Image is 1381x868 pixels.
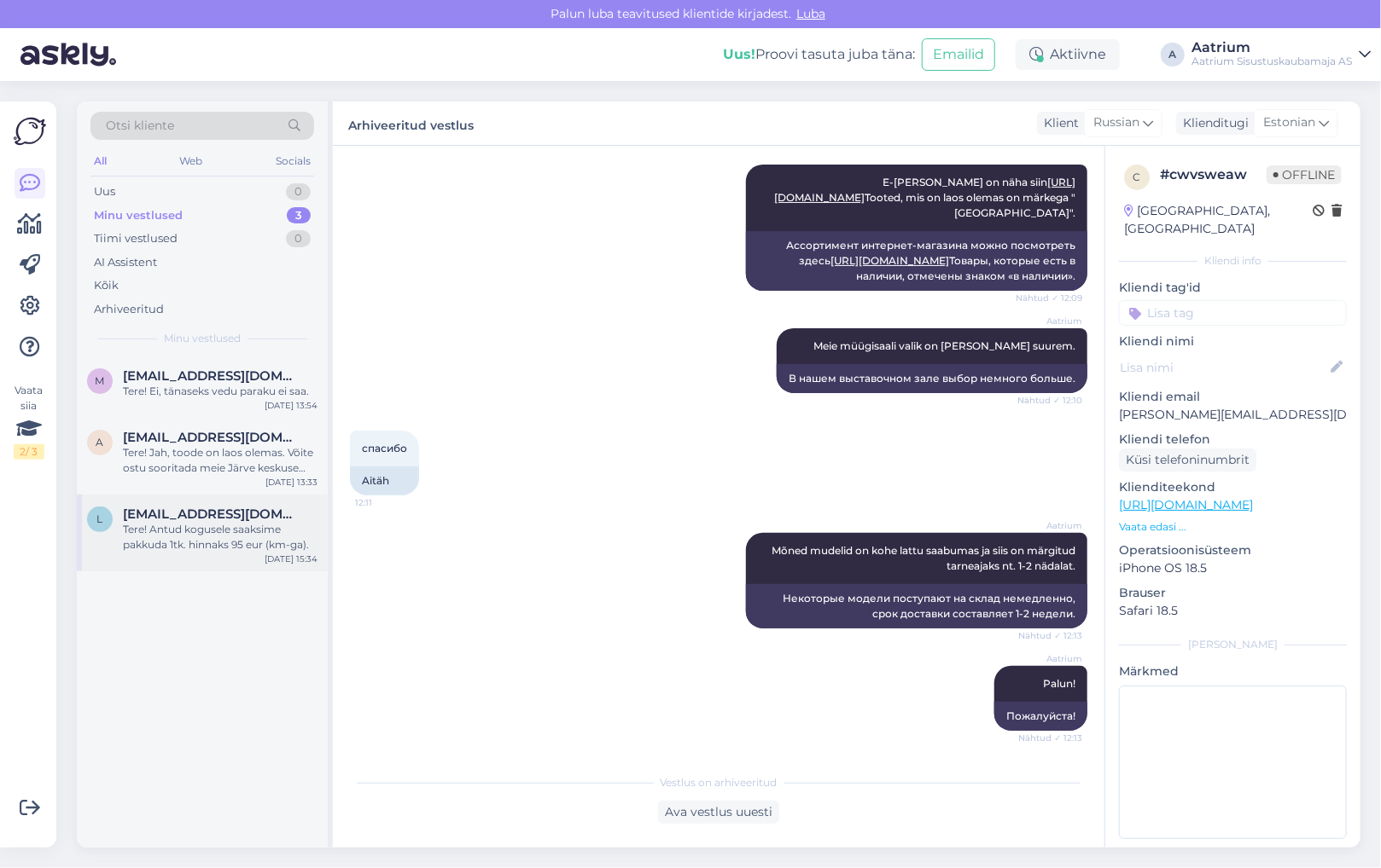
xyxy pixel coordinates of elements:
[774,176,1075,219] span: E-[PERSON_NAME] on näha siin Tooted, mis on laos olemas on märkega "[GEOGRAPHIC_DATA]".
[272,150,314,172] div: Socials
[1119,431,1347,448] p: Kliendi telefon
[1016,39,1120,70] div: Aktiivne
[286,183,311,200] div: 0
[123,430,300,445] span: aryu.georg1991@gmail.com
[1093,113,1139,132] span: Russian
[287,207,311,224] div: 3
[265,476,318,489] div: [DATE] 13:33
[1119,333,1347,350] p: Kliendi nimi
[350,466,419,495] div: Aitäh
[123,522,318,553] div: Tere! Antud kogusele saaksime pakkuda 1tk. hinnaks 95 eur (km-ga).
[1018,629,1082,642] span: Nähtud ✓ 12:13
[96,374,105,387] span: m
[1017,394,1082,407] span: Nähtud ✓ 12:10
[94,183,115,200] div: Uus
[1119,637,1347,652] div: [PERSON_NAME]
[94,230,178,247] div: Tiimi vestlused
[1119,279,1347,297] p: Kliendi tag'id
[1018,732,1082,744] span: Nähtud ✓ 12:13
[1120,358,1327,377] input: Lisa nimi
[746,231,1087,291] div: Ассортимент интернет-магазина можно посмотреть здесь Товары, которые есть в наличии, отмечены зна...
[1043,677,1075,690] span: Palun!
[1119,448,1256,472] div: Küsi telefoninumbrit
[265,553,318,565] div: [DATE] 15:34
[661,775,778,790] span: Vestlus on arhiveeritud
[1119,663,1347,680] p: Märkmed
[1119,253,1347,269] div: Kliendi info
[723,44,915,65] div: Proovi tasuta juba täna:
[1119,584,1347,602] p: Brauser
[830,254,949,267] a: [URL][DOMAIN_NAME]
[1119,602,1347,620] p: Safari 18.5
[90,150,110,172] div: All
[1267,165,1342,184] span: Offline
[177,150,207,172] div: Web
[14,115,46,148] img: Askly Logo
[1018,652,1082,665] span: Aatrium
[265,399,318,412] div: [DATE] 13:54
[658,801,779,824] div: Ava vestlus uuesti
[1018,315,1082,327] span: Aatrium
[1176,114,1249,132] div: Klienditugi
[355,496,419,509] span: 12:11
[1119,478,1347,496] p: Klienditeekond
[14,383,44,460] div: Vaata siia
[94,277,119,294] div: Kõik
[772,544,1078,572] span: Mõned mudelid on kohe lattu saabumas ja siis on märgitud tarneajaks nt. 1-2 nädalat.
[106,117,174,135] span: Otsi kliente
[813,339,1075,352] span: Meie müügisaali valik on [PERSON_NAME] suurem.
[1037,114,1079,132] div: Klient
[123,445,318,476] div: Tere! Jah, toode on laos olemas. Võite ostu sooritada meie Järve keskuse kaupluses kohapeal või e...
[164,331,241,346] span: Minu vestlused
[1161,43,1185,67] div: A
[1192,41,1352,55] div: Aatrium
[1119,497,1253,512] a: [URL][DOMAIN_NAME]
[1263,113,1315,132] span: Estonian
[96,436,104,448] span: a
[123,384,318,399] div: Tere! Ei, tänaseks vedu paraku ei saa.
[97,512,103,525] span: l
[723,46,755,62] b: Uus!
[1160,165,1267,185] div: # cwvsweaw
[1124,202,1313,238] div: [GEOGRAPHIC_DATA], [GEOGRAPHIC_DATA]
[14,444,44,460] div: 2 / 3
[1133,171,1141,183] span: c
[94,207,183,224] div: Minu vestlused
[1119,559,1347,577] p: iPhone OS 18.5
[94,254,157,271] div: AI Assistent
[362,442,407,454] span: спасибо
[1119,388,1347,406] p: Kliendi email
[777,364,1087,393] div: В нашем выставочном зале выбор немного больше.
[922,38,995,71] button: Emailid
[1119,519,1347,535] p: Vaata edasi ...
[1119,406,1347,424] p: [PERSON_NAME][EMAIL_ADDRESS][DOMAIN_NAME]
[348,112,474,135] label: Arhiveeritud vestlus
[1016,292,1082,304] span: Nähtud ✓ 12:09
[1192,55,1352,68] div: Aatrium Sisustuskaubamaja AS
[94,301,164,318] div: Arhiveeritud
[791,6,830,21] span: Luba
[1192,41,1371,68] a: AatriumAatrium Sisustuskaubamaja AS
[123,368,300,384] span: mihkel@1uptech.eu
[1018,519,1082,532] span: Aatrium
[1119,300,1347,326] input: Lisa tag
[286,230,311,247] div: 0
[123,506,300,522] span: liis.tammann@hotmail.com
[746,584,1087,628] div: Некоторые модели поступают на склад немедленно, срок доставки составляет 1-2 недели.
[1119,541,1347,559] p: Operatsioonisüsteem
[994,702,1087,731] div: Пожалуйста!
